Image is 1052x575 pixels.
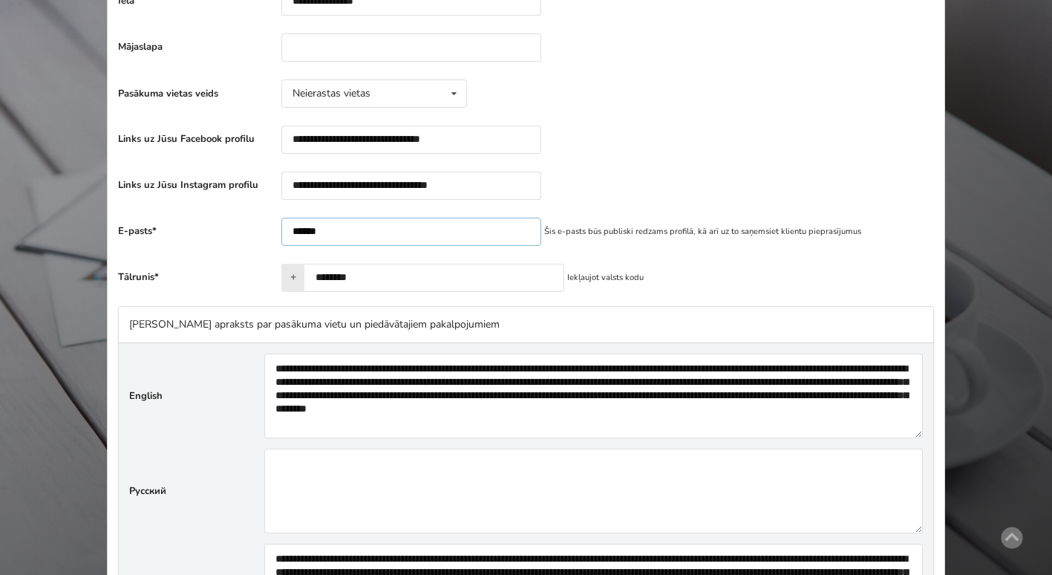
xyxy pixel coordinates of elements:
div: Neierastas vietas [293,88,370,99]
label: Links uz Jūsu Instagram profilu [118,178,270,192]
label: Pasākuma vietas veids [118,86,270,101]
label: E-pasts* [118,224,270,238]
label: Mājaslapa [118,39,270,54]
label: Tālrunis* [118,270,270,285]
small: Šis e-pasts būs publiski redzams profilā, kā arī uz to saņemsiet klientu pieprasījumus [544,226,861,237]
p: [PERSON_NAME] apraksts par pasākuma vietu un piedāvātajiem pakalpojumiem [129,317,923,332]
label: English [129,389,255,403]
label: Русский [129,484,255,498]
label: Links uz Jūsu Facebook profilu [118,131,270,146]
small: Iekļaujot valsts kodu [567,272,644,283]
div: + [281,264,304,292]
